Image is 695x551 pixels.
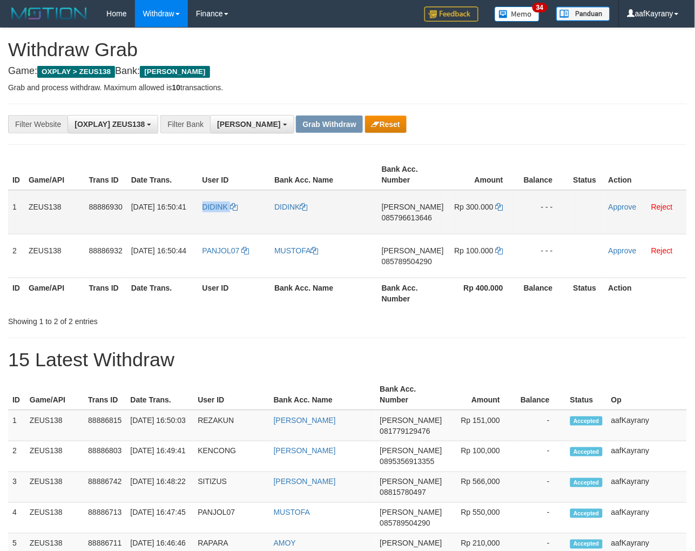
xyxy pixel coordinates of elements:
th: Amount [448,159,519,190]
a: Approve [609,203,637,211]
td: Rp 151,000 [447,410,516,441]
span: Accepted [570,540,603,549]
th: Status [569,278,604,308]
button: [PERSON_NAME] [210,115,294,133]
td: ZEUS138 [25,503,84,534]
button: Grab Withdraw [296,116,362,133]
a: Copy 100000 to clipboard [496,246,503,255]
th: ID [8,159,24,190]
th: Op [607,379,687,410]
span: PANJOL07 [203,246,240,255]
span: [PERSON_NAME] [380,508,442,517]
span: Copy 085796613646 to clipboard [382,213,432,222]
td: 88886803 [84,441,126,472]
div: Filter Bank [160,115,210,133]
span: 88886932 [89,246,123,255]
a: Approve [609,246,637,255]
a: AMOY [274,539,296,548]
h1: 15 Latest Withdraw [8,349,687,371]
td: Rp 100,000 [447,441,516,472]
span: [PERSON_NAME] [382,246,444,255]
td: - [516,441,566,472]
th: Action [604,159,687,190]
span: Rp 100.000 [454,246,493,255]
span: DIDINK [203,203,228,211]
span: [PERSON_NAME] [380,539,442,548]
th: Bank Acc. Number [377,159,448,190]
td: 4 [8,503,25,534]
th: Trans ID [85,159,127,190]
span: Accepted [570,478,603,487]
td: aafKayrany [607,503,687,534]
span: Copy 081779129476 to clipboard [380,427,430,435]
h1: Withdraw Grab [8,39,687,61]
span: [PERSON_NAME] [380,447,442,455]
th: Rp 400.000 [448,278,519,308]
th: Bank Acc. Number [377,278,448,308]
td: 1 [8,410,25,441]
span: [PERSON_NAME] [380,416,442,425]
td: ZEUS138 [25,441,84,472]
th: Date Trans. [127,159,198,190]
span: 88886930 [89,203,123,211]
td: KENCONG [193,441,269,472]
span: [DATE] 16:50:44 [131,246,186,255]
td: Rp 566,000 [447,472,516,503]
td: aafKayrany [607,472,687,503]
th: Game/API [24,159,85,190]
th: Bank Acc. Name [270,278,377,308]
th: Balance [519,278,569,308]
td: - - - [519,190,569,234]
span: Accepted [570,447,603,456]
th: ID [8,379,25,410]
span: [PERSON_NAME] [217,120,280,129]
span: Copy 085789504290 to clipboard [380,519,430,528]
th: ID [8,278,24,308]
td: 88886713 [84,503,126,534]
div: Showing 1 to 2 of 2 entries [8,312,281,327]
th: Date Trans. [127,278,198,308]
span: 34 [532,3,547,12]
p: Grab and process withdraw. Maximum allowed is transactions. [8,82,687,93]
span: [PERSON_NAME] [140,66,210,78]
th: Game/API [24,278,85,308]
td: ZEUS138 [24,234,85,278]
th: User ID [198,159,271,190]
th: Trans ID [84,379,126,410]
span: Accepted [570,416,603,426]
td: PANJOL07 [193,503,269,534]
a: Reject [651,203,673,211]
td: [DATE] 16:48:22 [126,472,193,503]
button: [OXPLAY] ZEUS138 [68,115,158,133]
td: 3 [8,472,25,503]
span: Copy 08815780497 to clipboard [380,488,427,497]
td: 1 [8,190,24,234]
h4: Game: Bank: [8,66,687,77]
th: User ID [198,278,271,308]
td: [DATE] 16:47:45 [126,503,193,534]
th: Game/API [25,379,84,410]
th: Amount [447,379,516,410]
span: Copy 085789504290 to clipboard [382,257,432,266]
th: Status [569,159,604,190]
td: 88886815 [84,410,126,441]
img: Feedback.jpg [424,6,478,22]
th: Trans ID [85,278,127,308]
th: Action [604,278,687,308]
a: Copy 300000 to clipboard [496,203,503,211]
td: - [516,472,566,503]
td: ZEUS138 [25,472,84,503]
td: 2 [8,234,24,278]
td: aafKayrany [607,410,687,441]
th: Bank Acc. Name [269,379,376,410]
a: Reject [651,246,673,255]
div: Filter Website [8,115,68,133]
td: ZEUS138 [25,410,84,441]
td: - [516,503,566,534]
span: OXPLAY > ZEUS138 [37,66,115,78]
a: DIDINK [274,203,307,211]
td: - - - [519,234,569,278]
td: 2 [8,441,25,472]
span: [OXPLAY] ZEUS138 [75,120,145,129]
img: MOTION_logo.png [8,5,90,22]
